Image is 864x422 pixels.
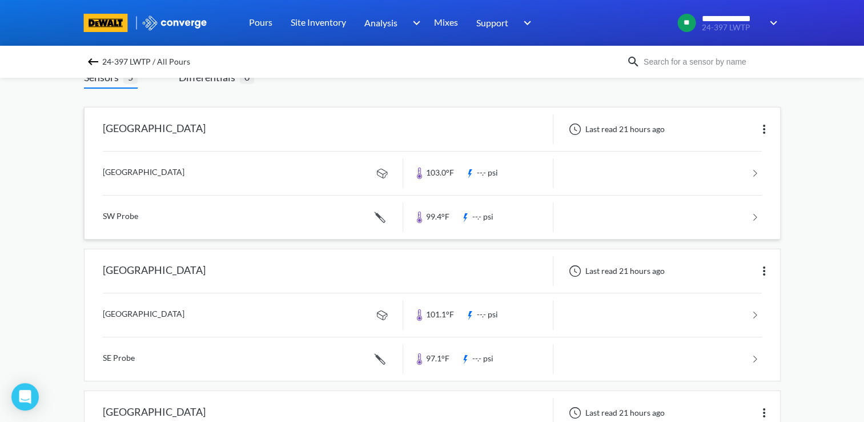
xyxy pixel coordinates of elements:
[562,406,668,420] div: Last read 21 hours ago
[11,383,39,411] div: Open Intercom Messenger
[640,55,778,68] input: Search for a sensor by name
[142,15,208,30] img: logo_ewhite.svg
[84,14,128,32] img: branding logo
[476,15,508,30] span: Support
[103,114,206,144] div: [GEOGRAPHIC_DATA]
[516,16,535,30] img: downArrow.svg
[562,264,668,278] div: Last read 21 hours ago
[626,55,640,69] img: icon-search.svg
[762,16,781,30] img: downArrow.svg
[702,23,762,32] span: 24-397 LWTP
[757,406,771,420] img: more.svg
[364,15,397,30] span: Analysis
[405,16,424,30] img: downArrow.svg
[86,55,100,69] img: backspace.svg
[757,122,771,136] img: more.svg
[84,14,142,32] a: branding logo
[562,122,668,136] div: Last read 21 hours ago
[103,256,206,286] div: [GEOGRAPHIC_DATA]
[757,264,771,278] img: more.svg
[102,54,190,70] span: 24-397 LWTP / All Pours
